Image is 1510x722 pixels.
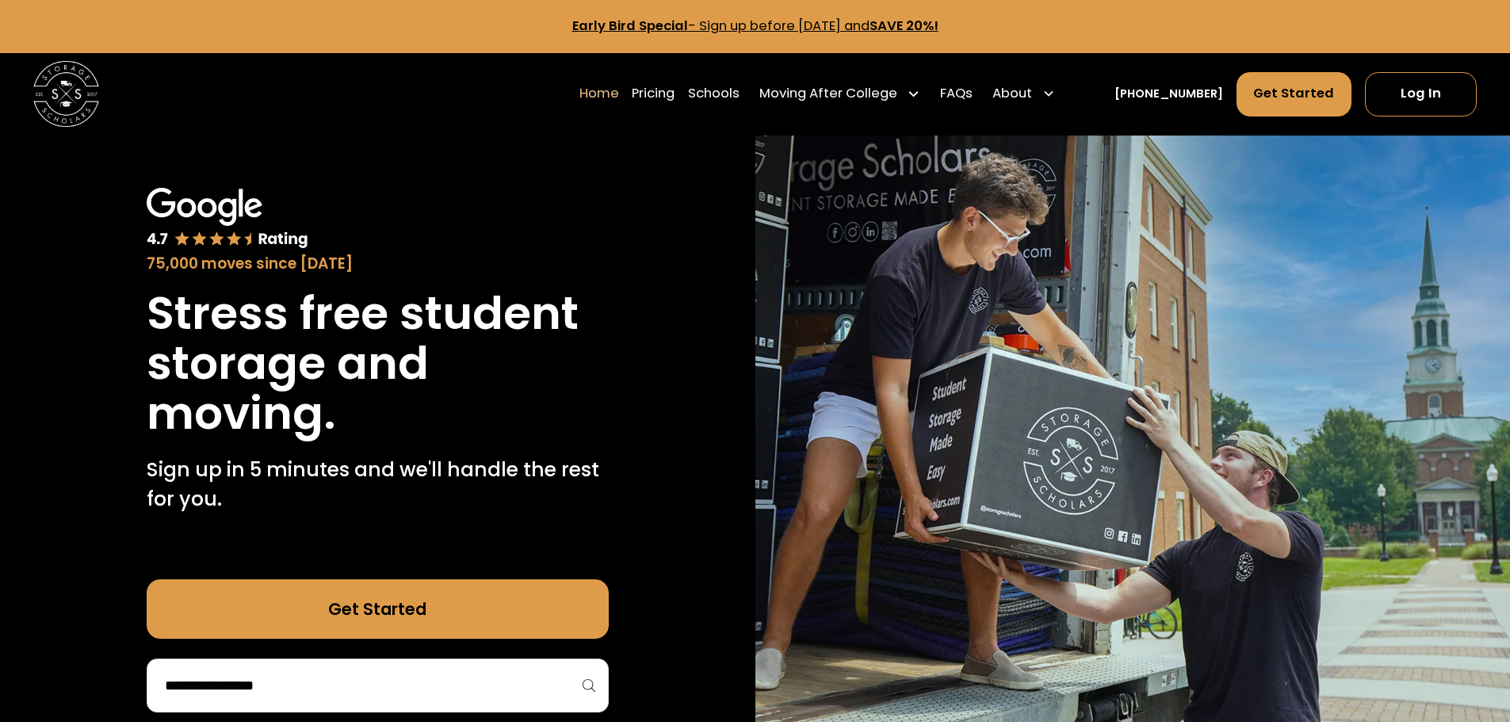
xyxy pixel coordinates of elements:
[992,84,1032,104] div: About
[147,579,609,639] a: Get Started
[147,188,308,250] img: Google 4.7 star rating
[940,71,973,117] a: FAQs
[759,84,897,104] div: Moving After College
[572,17,688,35] strong: Early Bird Special
[986,71,1062,117] div: About
[1237,72,1352,117] a: Get Started
[870,17,938,35] strong: SAVE 20%!
[572,17,938,35] a: Early Bird Special- Sign up before [DATE] andSAVE 20%!
[632,71,675,117] a: Pricing
[147,455,609,514] p: Sign up in 5 minutes and we'll handle the rest for you.
[753,71,927,117] div: Moving After College
[1365,72,1477,117] a: Log In
[1114,86,1223,103] a: [PHONE_NUMBER]
[579,71,619,117] a: Home
[688,71,740,117] a: Schools
[33,61,99,127] img: Storage Scholars main logo
[147,288,609,438] h1: Stress free student storage and moving.
[147,253,609,275] div: 75,000 moves since [DATE]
